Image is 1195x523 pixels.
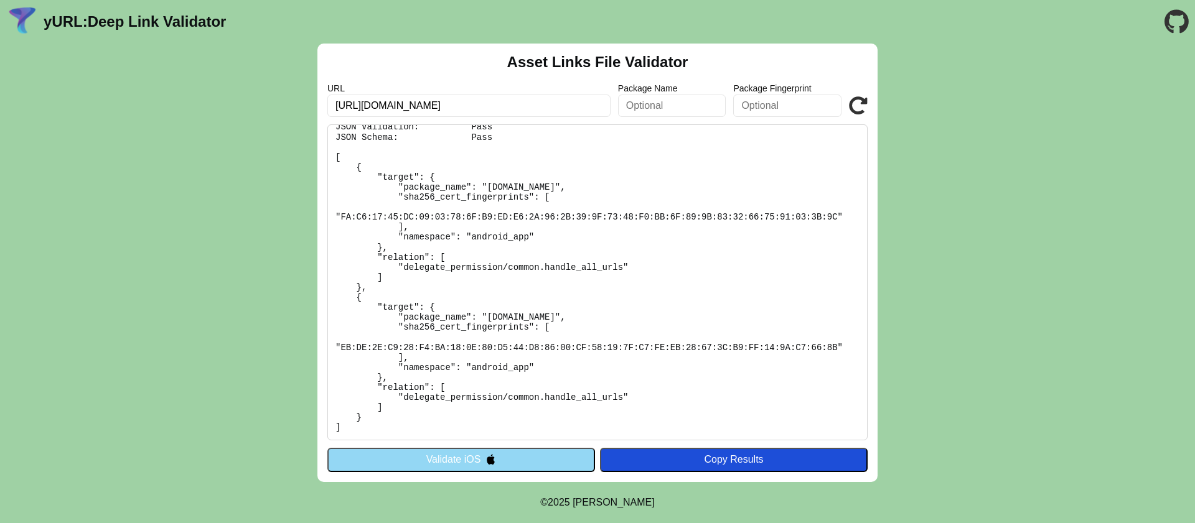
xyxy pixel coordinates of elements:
[606,454,861,465] div: Copy Results
[733,83,841,93] label: Package Fingerprint
[327,95,611,117] input: Required
[600,448,868,471] button: Copy Results
[540,482,654,523] footer: ©
[507,53,688,71] h2: Asset Links File Validator
[6,6,39,38] img: yURL Logo
[618,83,726,93] label: Package Name
[327,124,868,440] pre: Found file at: [URL][DOMAIN_NAME] No Redirect: Pass Content-type: [application/json; charset=UTF-...
[548,497,570,507] span: 2025
[618,95,726,117] input: Optional
[44,13,226,30] a: yURL:Deep Link Validator
[573,497,655,507] a: Michael Ibragimchayev's Personal Site
[327,448,595,471] button: Validate iOS
[327,83,611,93] label: URL
[485,454,496,465] img: appleIcon.svg
[733,95,841,117] input: Optional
